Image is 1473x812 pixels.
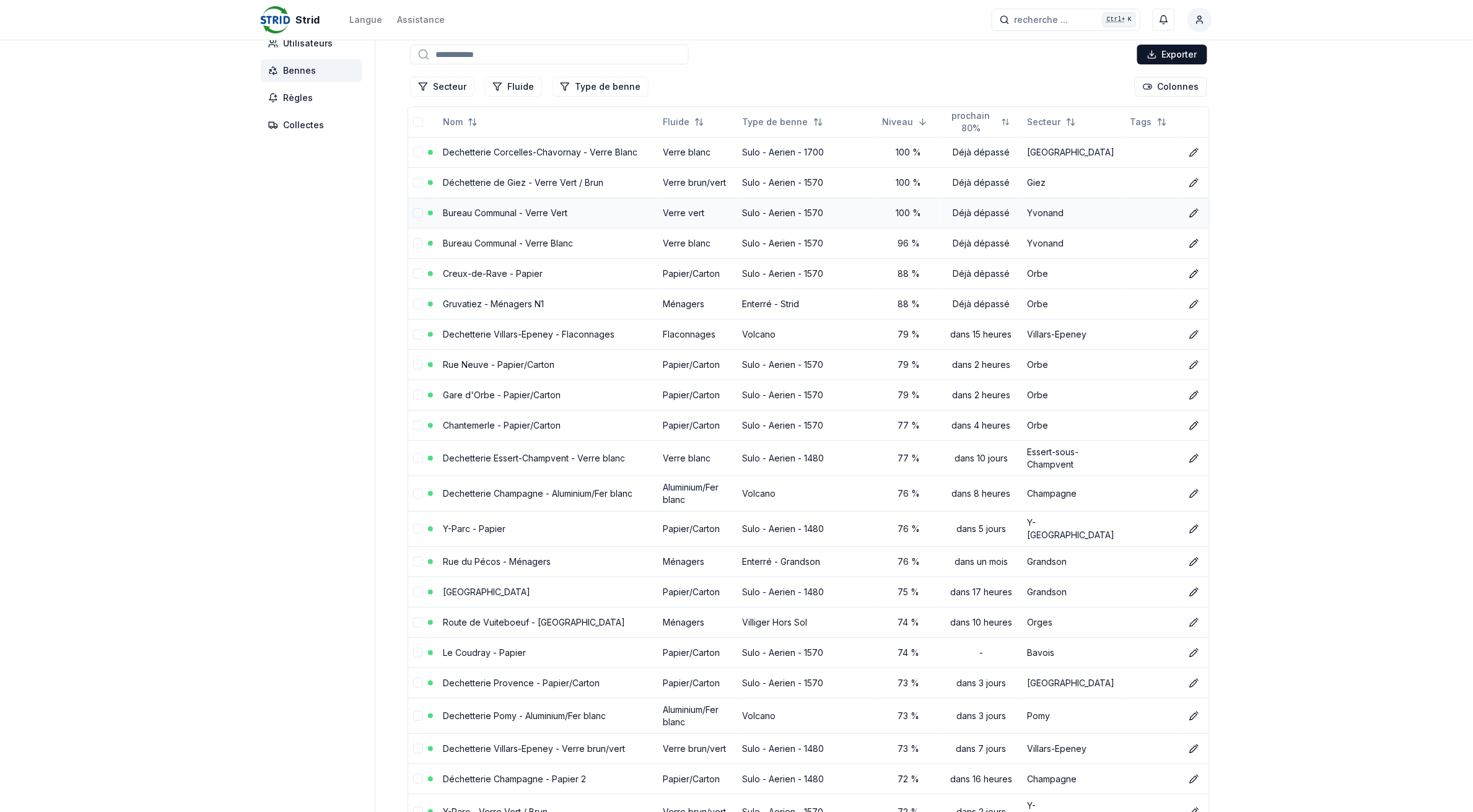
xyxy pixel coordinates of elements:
[658,198,737,228] td: Verre vert
[443,420,561,430] a: Chantemerle - Papier/Carton
[1023,289,1126,319] td: Orbe
[443,268,543,279] a: Creux-de-Rave - Papier
[413,489,423,499] button: select-row
[738,258,878,289] td: Sulo - Aerien - 1570
[1023,733,1126,764] td: Villars-Epeney
[443,710,606,721] a: Dechetterie Pomy - Aluminium/Fer blanc
[283,37,333,50] span: Utilisateurs
[945,359,1018,371] div: dans 2 heures
[484,77,542,97] button: Filtrer les lignes
[435,112,485,132] button: Not sorted. Click to sort ascending.
[552,77,649,97] button: Filtrer les lignes
[413,587,423,597] button: select-row
[1023,698,1126,733] td: Pomy
[882,452,935,465] div: 77 %
[738,764,878,794] td: Sulo - Aerien - 1480
[738,733,878,764] td: Sulo - Aerien - 1480
[738,228,878,258] td: Sulo - Aerien - 1570
[882,389,935,401] div: 79 %
[945,523,1018,535] div: dans 5 jours
[938,112,1018,132] button: Not sorted. Click to sort ascending.
[1137,45,1207,64] button: Exporter
[945,677,1018,689] div: dans 3 jours
[413,618,423,627] button: select-row
[443,299,544,309] a: Gruvatiez - Ménagers N1
[413,330,423,339] button: select-row
[945,389,1018,401] div: dans 2 heures
[443,207,567,218] a: Bureau Communal - Verre Vert
[882,359,935,371] div: 79 %
[658,637,737,668] td: Papier/Carton
[882,616,935,629] div: 74 %
[658,764,737,794] td: Papier/Carton
[443,743,625,754] a: Dechetterie Villars-Epeney - Verre brun/vert
[261,87,367,109] a: Règles
[738,577,878,607] td: Sulo - Aerien - 1480
[1023,228,1126,258] td: Yvonand
[413,774,423,784] button: select-row
[443,147,637,157] a: Dechetterie Corcelles-Chavornay - Verre Blanc
[413,421,423,430] button: select-row
[945,773,1018,785] div: dans 16 heures
[658,319,737,349] td: Flaconnages
[882,298,935,310] div: 88 %
[443,678,600,688] a: Dechetterie Provence - Papier/Carton
[413,557,423,567] button: select-row
[945,452,1018,465] div: dans 10 jours
[413,117,423,127] button: select-all
[658,410,737,440] td: Papier/Carton
[945,177,1018,189] div: Déjà dépassé
[413,360,423,370] button: select-row
[261,59,367,82] a: Bennes
[413,453,423,463] button: select-row
[882,177,935,189] div: 100 %
[658,511,737,546] td: Papier/Carton
[738,137,878,167] td: Sulo - Aerien - 1700
[1023,380,1126,410] td: Orbe
[261,12,325,27] a: Strid
[413,711,423,721] button: select-row
[413,390,423,400] button: select-row
[738,607,878,637] td: Villiger Hors Sol
[413,678,423,688] button: select-row
[1028,116,1061,128] span: Secteur
[738,668,878,698] td: Sulo - Aerien - 1570
[413,524,423,534] button: select-row
[349,14,382,26] div: Langue
[1023,440,1126,476] td: Essert-sous-Champvent
[443,238,573,248] a: Bureau Communal - Verre Blanc
[443,774,586,784] a: Déchetterie Champagne - Papier 2
[443,329,614,339] a: Dechetterie Villars-Epeney - Flaconnages
[945,647,1018,659] div: -
[655,112,712,132] button: Not sorted. Click to sort ascending.
[945,586,1018,598] div: dans 17 heures
[658,733,737,764] td: Verre brun/vert
[738,698,878,733] td: Volcano
[658,440,737,476] td: Verre blanc
[882,710,935,722] div: 73 %
[882,523,935,535] div: 76 %
[1023,167,1126,198] td: Giez
[882,586,935,598] div: 75 %
[413,299,423,309] button: select-row
[413,648,423,658] button: select-row
[945,710,1018,722] div: dans 3 jours
[413,269,423,279] button: select-row
[945,556,1018,568] div: dans un mois
[443,587,530,597] a: [GEOGRAPHIC_DATA]
[882,207,935,219] div: 100 %
[1023,349,1126,380] td: Orbe
[738,349,878,380] td: Sulo - Aerien - 1570
[882,116,913,128] span: Niveau
[738,637,878,668] td: Sulo - Aerien - 1570
[945,743,1018,755] div: dans 7 jours
[658,137,737,167] td: Verre blanc
[658,668,737,698] td: Papier/Carton
[658,546,737,577] td: Ménagers
[1023,511,1126,546] td: Y-[GEOGRAPHIC_DATA]
[882,146,935,159] div: 100 %
[738,198,878,228] td: Sulo - Aerien - 1570
[658,228,737,258] td: Verre blanc
[945,237,1018,250] div: Déjà dépassé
